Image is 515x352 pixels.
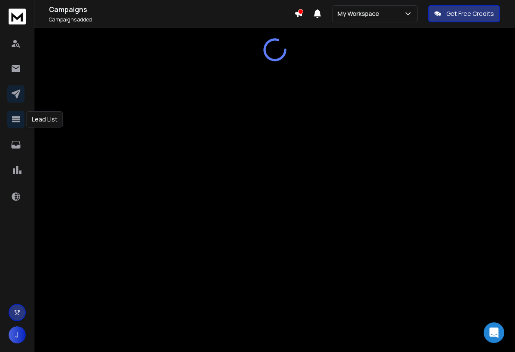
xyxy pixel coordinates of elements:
[9,326,26,343] button: J
[428,5,500,22] button: Get Free Credits
[9,9,26,24] img: logo
[338,9,383,18] p: My Workspace
[484,322,504,343] div: Open Intercom Messenger
[49,4,294,15] h1: Campaigns
[49,16,294,23] p: Campaigns added
[26,111,63,127] div: Lead List
[446,9,494,18] p: Get Free Credits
